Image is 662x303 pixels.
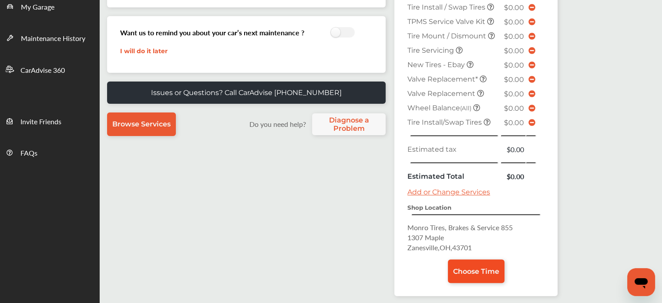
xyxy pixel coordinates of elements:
span: $0.00 [504,3,524,12]
span: Invite Friends [20,116,61,128]
span: Browse Services [112,120,171,128]
td: Estimated tax [405,142,501,157]
a: Add or Change Services [407,188,490,196]
strong: Shop Location [407,204,451,211]
span: Tire Install/Swap Tires [407,118,484,126]
span: Valve Replacement* [407,75,480,83]
td: $0.00 [501,169,526,184]
span: New Tires - Ebay [407,61,467,69]
span: $0.00 [504,75,524,84]
span: Valve Replacement [407,89,477,98]
span: Tire Servicing [407,46,456,54]
span: Monro Tires, Brakes & Service 855 [407,222,513,232]
p: Issues or Questions? Call CarAdvise [PHONE_NUMBER] [151,89,342,97]
span: FAQs [20,148,37,159]
span: My Garage [21,2,54,13]
span: TPMS Service Valve Kit [407,17,487,26]
span: $0.00 [504,47,524,55]
span: Choose Time [453,267,499,276]
iframe: Button to launch messaging window [627,268,655,296]
span: $0.00 [504,32,524,41]
a: Issues or Questions? Call CarAdvise [PHONE_NUMBER] [107,82,386,104]
span: $0.00 [504,61,524,69]
span: Zanesville , OH , 43701 [407,242,472,252]
span: Maintenance History [21,33,85,44]
span: $0.00 [504,90,524,98]
span: $0.00 [504,104,524,112]
span: Tire Install / Swap Tires [407,3,487,11]
small: (All) [460,105,471,112]
span: Wheel Balance [407,104,473,112]
span: 1307 Maple [407,232,444,242]
span: CarAdvise 360 [20,65,65,76]
span: Diagnose a Problem [316,116,381,133]
span: $0.00 [504,119,524,127]
a: Choose Time [448,259,504,283]
a: Diagnose a Problem [312,113,386,135]
span: Tire Mount / Dismount [407,32,488,40]
td: Estimated Total [405,169,501,184]
a: Browse Services [107,112,176,136]
td: $0.00 [501,142,526,157]
label: Do you need help? [245,119,310,129]
h3: Want us to remind you about your car’s next maintenance ? [120,27,304,37]
a: I will do it later [120,47,168,55]
span: $0.00 [504,18,524,26]
a: Maintenance History [0,22,99,53]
